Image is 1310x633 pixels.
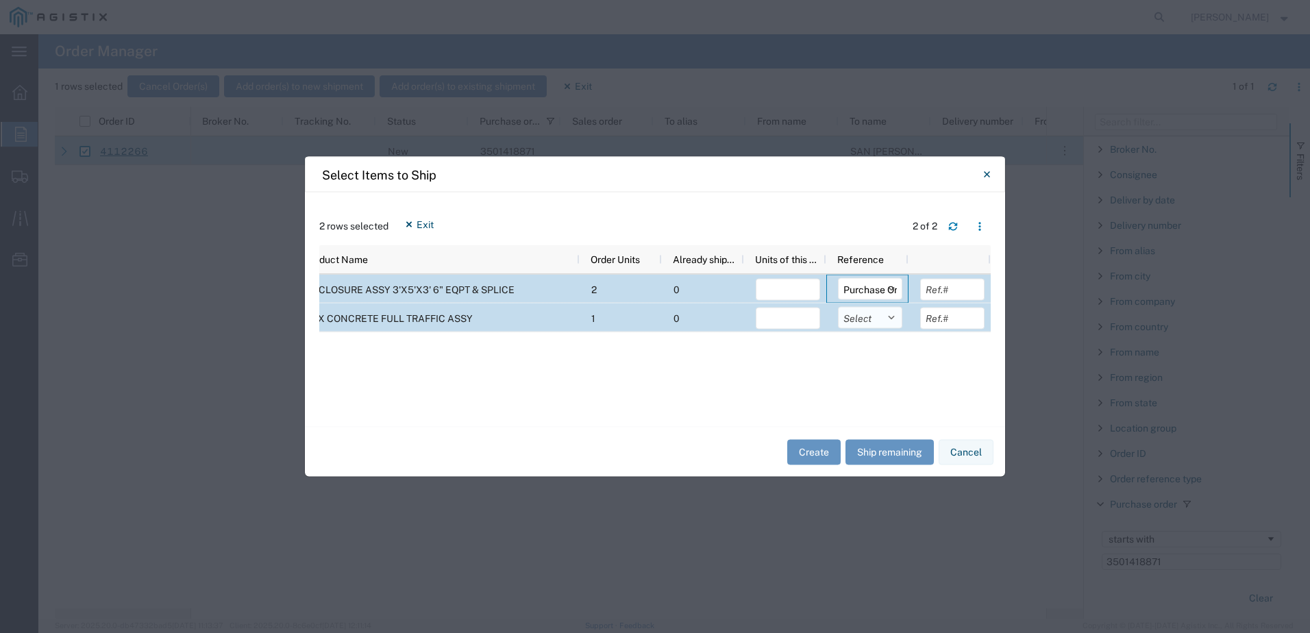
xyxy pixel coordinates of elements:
[322,165,436,184] h4: Select Items to Ship
[591,254,640,265] span: Order Units
[305,313,473,324] span: BOX CONCRETE FULL TRAFFIC ASSY
[939,439,993,464] button: Cancel
[591,284,597,295] span: 2
[319,219,388,234] span: 2 rows selected
[920,308,985,330] input: Ref.#
[913,219,937,234] div: 2 of 2
[787,439,841,464] button: Create
[942,215,964,237] button: Refresh table
[304,254,368,265] span: Product Name
[673,284,680,295] span: 0
[305,284,515,295] span: ENCLOSURE ASSY 3'X5'X3' 6" EQPT & SPLICE
[837,254,884,265] span: Reference
[973,161,1000,188] button: Close
[845,439,934,464] button: Ship remaining
[591,313,595,324] span: 1
[393,214,445,236] button: Exit
[673,313,680,324] span: 0
[755,254,821,265] span: Units of this shipment
[673,254,739,265] span: Already shipped
[920,279,985,301] input: Ref.#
